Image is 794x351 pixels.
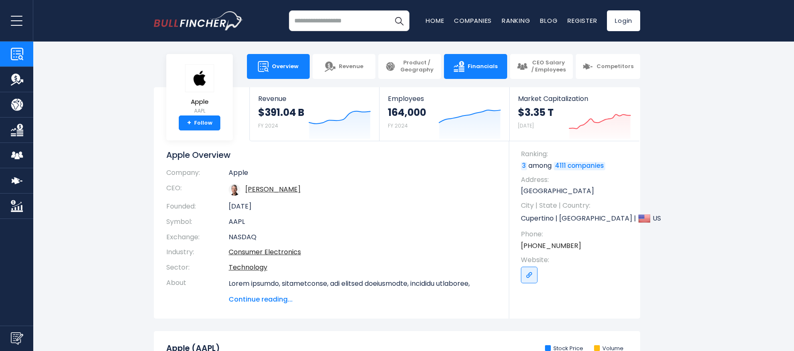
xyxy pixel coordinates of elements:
a: Revenue [313,54,375,79]
a: +Follow [179,115,220,130]
td: Apple [229,169,497,181]
strong: + [187,119,191,127]
span: Apple [185,98,214,106]
p: among [521,161,632,170]
span: City | State | Country: [521,201,632,210]
a: Go to link [521,267,538,283]
a: Ranking [502,16,530,25]
a: Competitors [576,54,640,79]
a: Financials [444,54,507,79]
th: Exchange: [166,230,229,245]
td: [DATE] [229,199,497,214]
h1: Apple Overview [166,150,497,160]
a: Revenue $391.04 B FY 2024 [250,87,379,141]
a: Overview [247,54,310,79]
td: NASDAQ [229,230,497,245]
a: Apple AAPL [185,64,215,116]
span: Financials [468,63,498,70]
a: Blog [540,16,557,25]
th: Company: [166,169,229,181]
a: [PHONE_NUMBER] [521,241,581,250]
a: Market Capitalization $3.35 T [DATE] [510,87,639,141]
span: Product / Geography [399,59,434,74]
span: Phone: [521,230,632,239]
img: bullfincher logo [154,11,243,30]
small: FY 2024 [258,122,278,129]
span: Competitors [597,63,634,70]
th: Symbol: [166,214,229,230]
p: [GEOGRAPHIC_DATA] [521,187,632,196]
a: 3 [521,162,527,170]
th: Sector: [166,260,229,275]
a: Technology [229,263,267,272]
a: Employees 164,000 FY 2024 [380,87,509,141]
a: 4111 companies [554,162,605,170]
a: Login [607,10,640,31]
th: Industry: [166,245,229,260]
span: Address: [521,175,632,184]
th: Founded: [166,199,229,214]
span: Overview [272,63,298,70]
a: Register [567,16,597,25]
small: AAPL [185,107,214,115]
span: Employees [388,95,501,103]
small: FY 2024 [388,122,408,129]
span: Revenue [258,95,371,103]
a: Companies [454,16,492,25]
a: Home [426,16,444,25]
span: Website: [521,255,632,265]
strong: $391.04 B [258,106,304,119]
p: Cupertino | [GEOGRAPHIC_DATA] | US [521,212,632,225]
th: About [166,275,229,304]
strong: $3.35 T [518,106,554,119]
span: Market Capitalization [518,95,631,103]
img: tim-cook.jpg [229,184,240,196]
span: CEO Salary / Employees [531,59,566,74]
a: ceo [245,184,301,194]
a: Consumer Electronics [229,247,301,257]
span: Ranking: [521,150,632,159]
a: Go to homepage [154,11,243,30]
button: Search [389,10,409,31]
th: CEO: [166,181,229,199]
strong: 164,000 [388,106,426,119]
small: [DATE] [518,122,534,129]
span: Revenue [339,63,363,70]
span: Continue reading... [229,295,497,304]
td: AAPL [229,214,497,230]
a: CEO Salary / Employees [510,54,573,79]
a: Product / Geography [378,54,441,79]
